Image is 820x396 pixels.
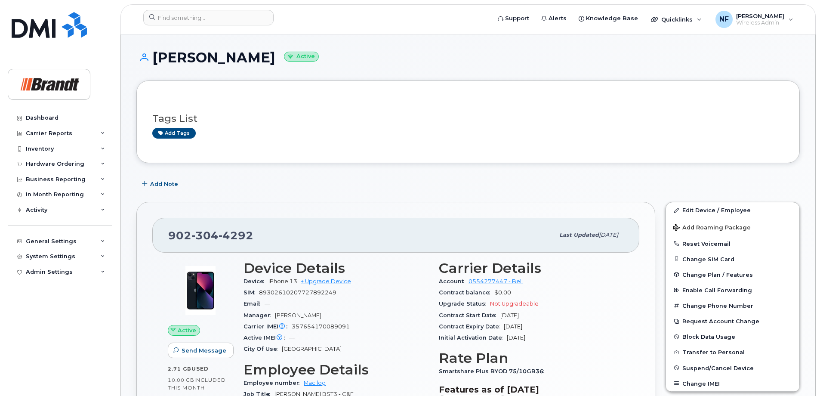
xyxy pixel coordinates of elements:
[244,260,428,276] h3: Device Details
[666,251,799,267] button: Change SIM Card
[175,265,226,316] img: image20231002-3703462-1ig824h.jpeg
[439,368,548,374] span: Smartshare Plus BYOD 75/10GB36
[136,176,185,192] button: Add Note
[666,218,799,236] button: Add Roaming Package
[150,180,178,188] span: Add Note
[469,278,523,285] a: 0554277447 - Bell
[666,267,799,282] button: Change Plan / Features
[439,300,490,307] span: Upgrade Status
[666,298,799,313] button: Change Phone Number
[304,380,326,386] a: Macllog
[599,232,618,238] span: [DATE]
[244,278,268,285] span: Device
[168,229,253,242] span: 902
[268,278,297,285] span: iPhone 13
[666,329,799,344] button: Block Data Usage
[168,377,226,391] span: included this month
[282,346,342,352] span: [GEOGRAPHIC_DATA]
[439,350,624,366] h3: Rate Plan
[244,300,265,307] span: Email
[152,128,196,139] a: Add tags
[275,312,321,319] span: [PERSON_NAME]
[244,323,292,330] span: Carrier IMEI
[152,113,784,124] h3: Tags List
[439,384,624,395] h3: Features as of [DATE]
[439,334,507,341] span: Initial Activation Date
[244,362,428,377] h3: Employee Details
[439,312,500,319] span: Contract Start Date
[666,236,799,251] button: Reset Voicemail
[289,334,295,341] span: —
[682,271,753,278] span: Change Plan / Features
[244,312,275,319] span: Manager
[682,287,752,294] span: Enable Call Forwarding
[301,278,351,285] a: + Upgrade Device
[666,202,799,218] a: Edit Device / Employee
[292,323,350,330] span: 357654170089091
[504,323,522,330] span: [DATE]
[168,366,191,372] span: 2.71 GB
[666,376,799,391] button: Change IMEI
[666,313,799,329] button: Request Account Change
[500,312,519,319] span: [DATE]
[191,365,209,372] span: used
[244,334,289,341] span: Active IMEI
[490,300,539,307] span: Not Upgradeable
[673,224,751,232] span: Add Roaming Package
[439,278,469,285] span: Account
[666,344,799,360] button: Transfer to Personal
[439,289,494,296] span: Contract balance
[244,289,259,296] span: SIM
[168,377,194,383] span: 10.00 GB
[439,323,504,330] span: Contract Expiry Date
[284,52,319,62] small: Active
[439,260,624,276] h3: Carrier Details
[244,380,304,386] span: Employee number
[265,300,270,307] span: —
[178,326,196,334] span: Active
[666,360,799,376] button: Suspend/Cancel Device
[136,50,800,65] h1: [PERSON_NAME]
[494,289,511,296] span: $0.00
[666,282,799,298] button: Enable Call Forwarding
[244,346,282,352] span: City Of Use
[507,334,525,341] span: [DATE]
[182,346,226,355] span: Send Message
[559,232,599,238] span: Last updated
[682,365,754,371] span: Suspend/Cancel Device
[219,229,253,242] span: 4292
[259,289,336,296] span: 89302610207727892249
[191,229,219,242] span: 304
[168,343,234,358] button: Send Message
